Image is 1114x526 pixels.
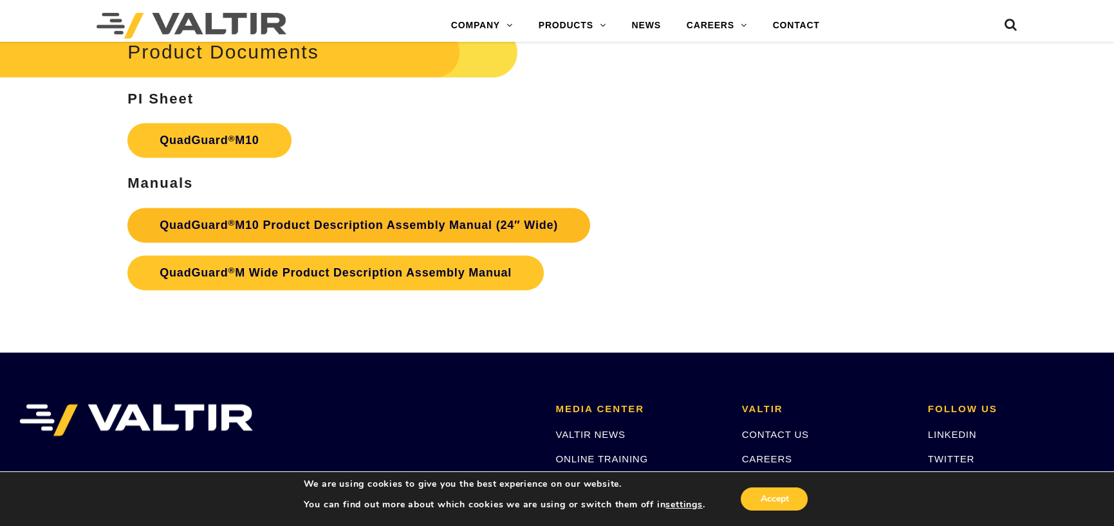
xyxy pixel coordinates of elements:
[228,134,235,143] sup: ®
[526,13,619,39] a: PRODUCTS
[438,13,526,39] a: COMPANY
[742,453,792,464] a: CAREERS
[304,478,705,490] p: We are using cookies to give you the best experience on our website.
[555,453,647,464] a: ONLINE TRAINING
[97,13,286,39] img: Valtir
[127,208,590,242] a: QuadGuard®M10 Product Description Assembly Manual (24″ Wide)
[555,404,722,415] h2: MEDIA CENTER
[674,13,760,39] a: CAREERS
[555,429,625,440] a: VALTIR NEWS
[928,429,977,440] a: LINKEDIN
[127,175,193,191] strong: Manuals
[619,13,674,39] a: NEWS
[304,499,705,511] p: You can find out more about which cookies we are using or switch them off in .
[19,404,253,436] img: VALTIR
[742,429,809,440] a: CONTACT US
[742,404,909,415] h2: VALTIR
[228,218,235,228] sup: ®
[127,91,194,107] strong: PI Sheet
[760,13,833,39] a: CONTACT
[741,487,808,511] button: Accept
[928,404,1095,415] h2: FOLLOW US
[928,453,974,464] a: TWITTER
[228,266,235,275] sup: ®
[127,255,544,290] a: QuadGuard®M Wide Product Description Assembly Manual
[127,123,291,158] a: QuadGuard®M10
[665,499,702,511] button: settings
